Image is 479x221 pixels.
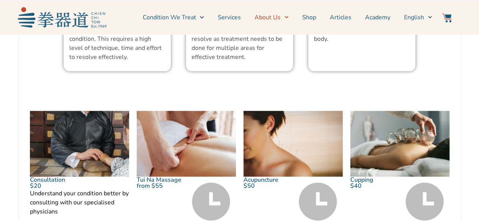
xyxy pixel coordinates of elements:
img: Time Grey [299,183,337,221]
p: $40 [350,183,400,189]
a: English [404,8,432,27]
a: Condition We Treat [142,8,204,27]
img: Time Grey [192,183,230,221]
a: Services [218,8,241,27]
a: Shop [302,8,316,27]
a: Consultation [30,176,65,184]
p: from $55 [137,183,186,189]
a: About Us [254,8,289,27]
p: Conditions that are interrelated causing pain to a particular area of the body, requiring more ti... [192,7,287,62]
a: Cupping [350,176,373,184]
img: Time Grey [406,183,444,221]
p: $50 [243,183,293,189]
img: Website Icon-03 [442,13,451,22]
a: Tui Na Massage [137,176,181,184]
p: Complex conditions usually affect multiple parts of the body that collectively contribute to the ... [69,7,165,62]
nav: Menu [110,8,432,27]
p: Understand your condition better by consulting with our specialised physicians [30,189,129,216]
span: English [404,13,424,22]
a: Acupuncture [243,176,278,184]
p: $20 [30,183,129,189]
a: Academy [365,8,390,27]
a: Articles [330,8,351,27]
